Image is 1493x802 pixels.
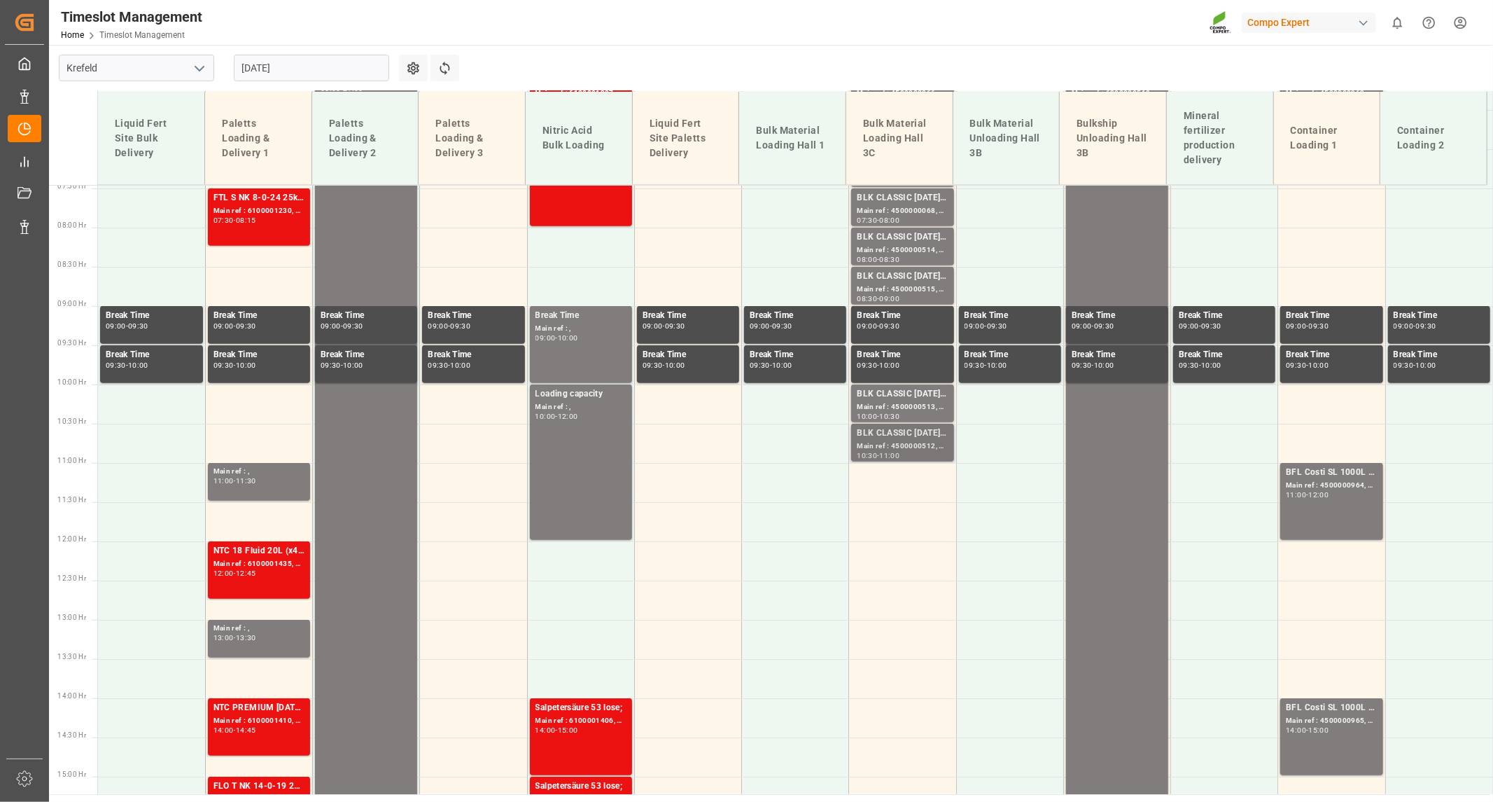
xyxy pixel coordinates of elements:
span: 09:00 Hr [57,300,86,307]
div: 10:00 [857,413,877,420]
div: Break Time [1179,348,1270,362]
div: 09:30 [1179,362,1199,368]
div: Break Time [1072,309,1163,323]
input: DD.MM.YYYY [234,55,389,81]
div: - [1306,323,1308,329]
div: 09:30 [321,362,341,368]
div: 09:00 [213,323,234,329]
span: 11:30 Hr [57,496,86,504]
div: 08:30 [879,256,899,263]
div: Break Time [1394,309,1485,323]
div: Break Time [750,309,841,323]
div: Break Time [535,309,626,323]
div: 10:00 [128,362,148,368]
div: 13:30 [236,635,256,641]
div: 09:30 [213,362,234,368]
div: Break Time [857,309,948,323]
div: - [1306,362,1308,368]
div: 09:00 [857,323,877,329]
div: 10:00 [1309,362,1329,368]
div: - [1306,492,1308,498]
div: Break Time [321,348,412,362]
div: Main ref : 6100001230, 2000000946; [213,205,304,217]
div: Break Time [213,309,304,323]
div: 09:30 [343,323,363,329]
div: Break Time [857,348,948,362]
div: - [877,362,879,368]
div: - [234,570,236,576]
div: Salpetersäure 53 lose; [535,701,626,715]
div: - [234,478,236,484]
div: Main ref : , [535,401,626,413]
div: 10:00 [236,362,256,368]
div: - [448,323,450,329]
div: Main ref : 6100001435, 2000001227; [213,558,304,570]
div: Break Time [643,309,734,323]
div: 09:30 [1394,362,1414,368]
div: 09:30 [857,362,877,368]
span: 14:00 Hr [57,692,86,700]
div: Break Time [213,348,304,362]
div: Compo Expert [1242,13,1376,33]
div: Break Time [321,309,412,323]
div: 09:00 [1286,323,1306,329]
button: Help Center [1413,7,1445,39]
div: BFL Costi SL 1000L IBC EGY; [1286,466,1377,480]
div: Main ref : 6100001406, 2000001210; [535,715,626,727]
div: 09:00 [321,323,341,329]
div: 10:00 [558,335,578,341]
div: 10:30 [879,413,899,420]
div: - [877,452,879,459]
div: Liquid Fert Site Bulk Delivery [109,111,193,166]
div: Main ref : , [213,623,304,635]
div: 14:00 [213,727,234,733]
div: 09:30 [236,323,256,329]
div: 09:30 [965,362,985,368]
div: Container Loading 2 [1392,118,1476,158]
div: 14:45 [236,727,256,733]
div: Bulkship Unloading Hall 3B [1071,111,1155,166]
div: - [984,362,986,368]
div: Main ref : 4500000515, 2000000417; [857,284,948,296]
div: Main ref : 4500000965, 2000000357; [1286,715,1377,727]
div: BLK CLASSIC [DATE]+3+TE BULK; [857,387,948,401]
span: 09:30 Hr [57,339,86,347]
div: 09:00 [643,323,663,329]
button: open menu [188,57,209,79]
div: 10:00 [987,362,1007,368]
div: Mineral fertilizer production delivery [1178,103,1262,173]
div: Main ref : 4500000512, 2000000417; [857,441,948,452]
div: Liquid Fert Site Paletts Delivery [644,111,728,166]
div: 13:00 [213,635,234,641]
div: Main ref : , [213,466,304,478]
span: 08:30 Hr [57,261,86,268]
div: 14:00 [1286,727,1306,733]
div: - [341,362,343,368]
div: - [341,323,343,329]
div: Main ref : 4500000964, 2000000357; [1286,480,1377,492]
div: 10:00 [665,362,685,368]
div: Break Time [1179,309,1270,323]
div: - [234,323,236,329]
div: 08:00 [857,256,877,263]
div: NTC 18 Fluid 20L (x48) DE;BT T NK [DATE] 11%UH 3M 25kg (x40) INT;NTC CLASSIC [DATE] 25kg (x40) DE... [213,544,304,558]
div: - [448,362,450,368]
div: Break Time [106,348,197,362]
div: Break Time [965,348,1056,362]
div: 09:30 [1201,323,1221,329]
div: Container Loading 1 [1285,118,1369,158]
div: 09:30 [1416,323,1436,329]
div: 09:30 [428,362,448,368]
div: Bulk Material Loading Hall 3C [857,111,941,166]
div: - [877,217,879,223]
div: 10:30 [857,452,877,459]
div: - [234,362,236,368]
div: - [1199,323,1201,329]
div: FTL S NK 8-0-24 25kg (x40) INT;FLO T PERM [DATE] 25kg (x40) INT;SUPER FLO T Turf BS 20kg (x50) IN... [213,191,304,205]
div: - [770,323,772,329]
div: - [877,413,879,420]
div: 10:00 [772,362,792,368]
div: Break Time [750,348,841,362]
span: 14:30 Hr [57,731,86,739]
span: 12:30 Hr [57,574,86,582]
